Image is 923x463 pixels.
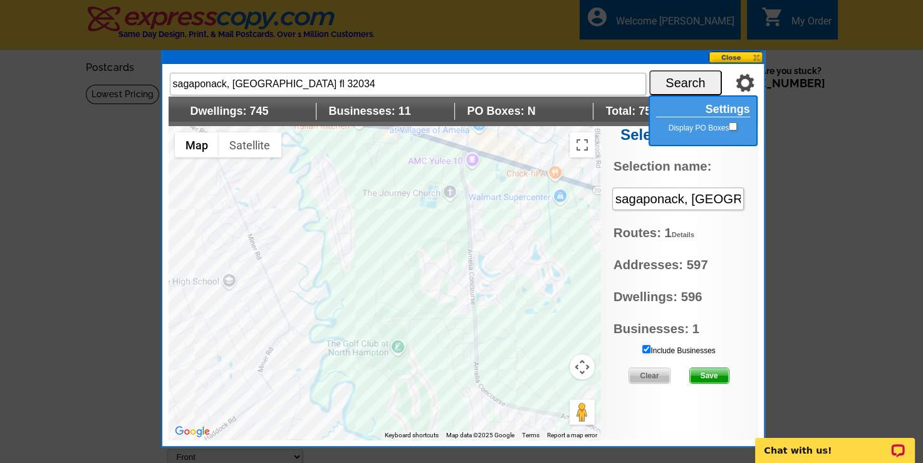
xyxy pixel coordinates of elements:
[385,431,439,440] button: Keyboard shortcuts
[649,70,722,95] button: Search
[690,368,729,383] span: Save
[656,103,750,117] h2: Settings
[170,73,646,95] input: Enter in Address, City & State or Specific Zip Code
[672,231,694,238] a: Details
[613,319,744,339] span: Businesses: 1
[629,368,669,383] span: Clear
[593,103,732,120] span: Total: 756
[172,423,213,440] img: Google
[570,132,595,157] button: Toggle fullscreen view
[642,345,650,353] input: Include Businesses
[175,132,219,157] button: Show street map
[642,345,715,356] label: Include Businesses
[570,400,595,425] button: Drag Pegman onto the map to open Street View
[601,126,758,144] h2: Selected Routes
[613,157,711,176] label: Selection name:
[219,132,281,157] button: Show satellite imagery
[613,223,744,243] span: Routes: 1
[729,122,737,130] input: Display PO Boxes
[669,122,738,134] label: Display PO Boxes
[316,103,455,120] span: Businesses: 11
[570,354,595,380] button: Map camera controls
[736,73,754,92] img: gear.png
[178,103,316,120] span: Dwellings: 745
[547,432,597,439] a: Report a map error
[613,255,744,275] span: Addresses: 597
[446,432,514,439] span: Map data ©2025 Google
[613,287,744,307] span: Dwellings: 596
[455,103,593,120] span: PO Boxes: N
[522,432,540,439] a: Terms (opens in new tab)
[172,423,213,440] a: Open this area in Google Maps (opens a new window)
[747,423,923,463] iframe: LiveChat chat widget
